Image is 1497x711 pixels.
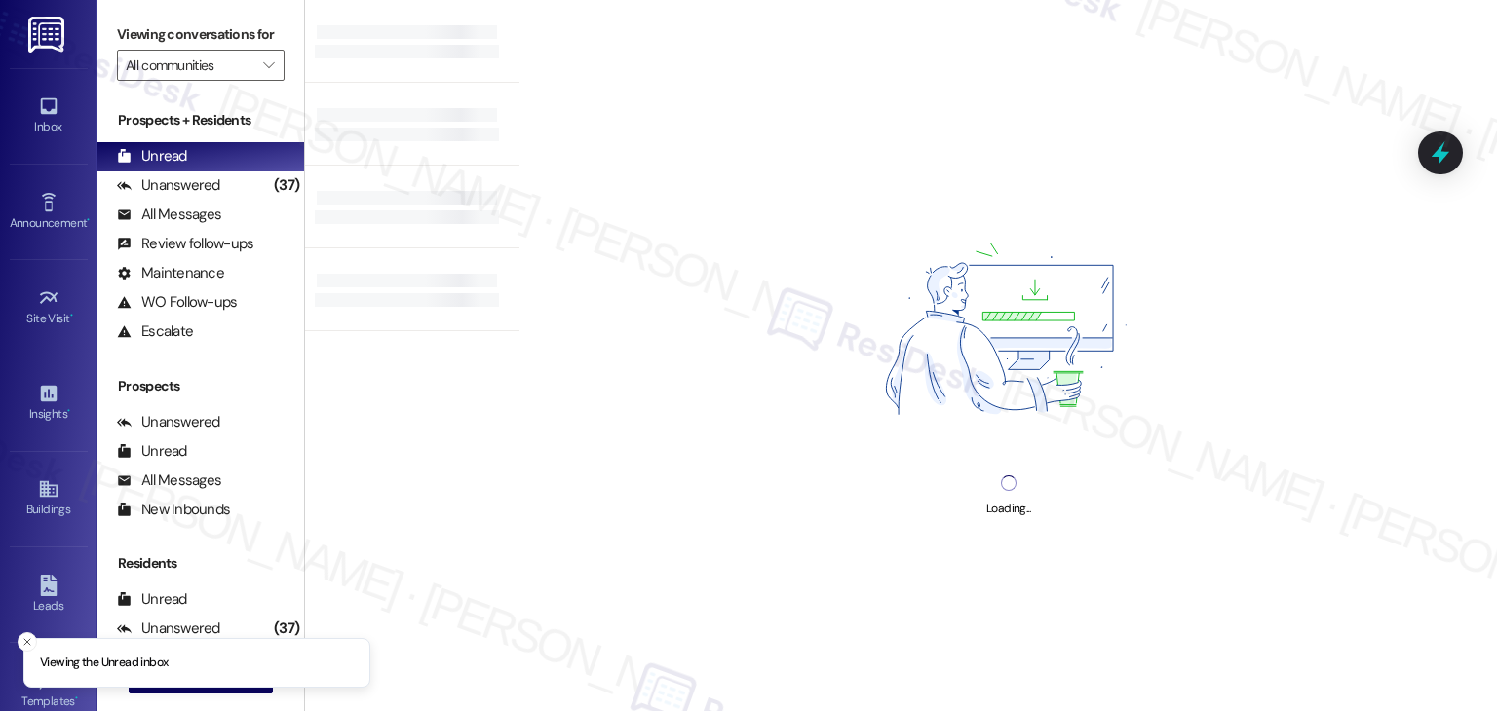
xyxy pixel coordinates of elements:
[18,632,37,652] button: Close toast
[269,170,304,201] div: (37)
[75,692,78,705] span: •
[117,146,187,167] div: Unread
[117,618,220,639] div: Unanswered
[117,589,187,610] div: Unread
[67,404,70,418] span: •
[269,614,304,644] div: (37)
[10,569,88,621] a: Leads
[126,50,253,81] input: All communities
[87,213,90,227] span: •
[10,90,88,142] a: Inbox
[117,321,193,342] div: Escalate
[117,234,253,254] div: Review follow-ups
[986,499,1030,519] div: Loading...
[117,500,230,520] div: New Inbounds
[117,412,220,432] div: Unanswered
[117,292,237,313] div: WO Follow-ups
[117,263,224,283] div: Maintenance
[97,376,304,396] div: Prospects
[117,470,221,491] div: All Messages
[97,110,304,131] div: Prospects + Residents
[40,655,168,672] p: Viewing the Unread inbox
[10,472,88,525] a: Buildings
[97,553,304,574] div: Residents
[28,17,68,53] img: ResiDesk Logo
[117,441,187,462] div: Unread
[263,57,274,73] i: 
[70,309,73,322] span: •
[10,281,88,334] a: Site Visit •
[10,377,88,430] a: Insights •
[117,175,220,196] div: Unanswered
[117,19,285,50] label: Viewing conversations for
[117,205,221,225] div: All Messages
